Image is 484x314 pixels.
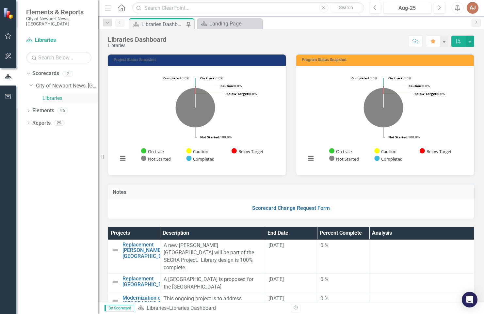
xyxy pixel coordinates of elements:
div: Libraries Dashboard [141,20,185,28]
button: AJ [467,2,478,14]
input: Search ClearPoint... [132,2,364,14]
button: Show Completed [186,155,220,162]
div: 26 [57,108,68,114]
text: 0.0% [414,91,445,96]
a: Libraries [26,37,91,44]
div: Open Intercom Messenger [462,292,477,307]
div: 0 % [320,242,366,249]
a: Modernization of the [GEOGRAPHIC_DATA] [122,295,173,306]
tspan: On track: [200,76,216,80]
h3: Program Status Snapshot [302,58,471,62]
img: ClearPoint Strategy [3,8,15,19]
img: Not Defined [111,278,119,286]
div: Aug-25 [385,4,429,12]
img: Not Defined [111,297,119,305]
svg: Interactive chart [115,71,276,169]
small: City of Newport News, [GEOGRAPHIC_DATA] [26,16,91,27]
button: Show Not Started [329,155,364,162]
div: 29 [54,120,64,126]
button: Show Below Target [420,148,458,155]
a: Libraries [147,305,167,311]
td: Double-Click to Edit [317,274,369,293]
button: Show On track [141,148,169,155]
text: 0.0% [200,76,223,80]
button: Aug-25 [383,2,431,14]
button: Show Completed [374,155,408,162]
h3: Notes [113,189,469,195]
a: Scorecard Change Request Form [252,205,330,211]
a: Landing Page [199,20,261,28]
p: A [GEOGRAPHIC_DATA] is proposed for the [GEOGRAPHIC_DATA] [164,276,262,291]
button: Show Caution [186,148,212,155]
button: Show Below Target [232,148,270,155]
button: Show On track [329,148,357,155]
a: Replacement [GEOGRAPHIC_DATA] [122,276,173,287]
tspan: Completed: [163,76,182,80]
text: 0.0% [226,91,257,96]
tspan: On track: [388,76,404,80]
div: Landing Page [209,20,261,28]
button: View chart menu, Chart [306,154,315,163]
div: 0 % [320,276,366,283]
a: Elements [32,107,54,115]
tspan: Below Target: [226,91,249,96]
a: Reports [32,119,51,127]
span: [DATE] [268,276,284,282]
text: 0.0% [409,84,430,88]
div: Libraries Dashboard [169,305,216,311]
td: Double-Click to Edit [317,240,369,274]
td: Double-Click to Edit [369,274,474,293]
text: 0.0% [163,76,189,80]
path: Not Started, 6. [363,88,403,128]
div: Libraries Dashboard [108,36,166,43]
path: Not Started, 4. [175,88,215,128]
text: 0.0% [351,76,377,80]
text: 100.0% [388,135,420,139]
td: Double-Click to Edit Right Click for Context Menu [108,274,160,293]
span: By Scorecard [105,305,134,311]
span: Search [339,5,353,10]
tspan: Caution: [409,84,422,88]
a: Libraries [42,95,98,102]
td: Double-Click to Edit [369,240,474,274]
tspan: Below Target: [414,91,437,96]
div: Chart. Highcharts interactive chart. [115,71,279,169]
td: Double-Click to Edit Right Click for Context Menu [108,240,160,274]
svg: Interactive chart [303,71,464,169]
h3: Project Status Snapshot [114,58,282,62]
div: Libraries [108,43,166,48]
tspan: Completed: [351,76,370,80]
a: Scorecards [32,70,59,77]
input: Search Below... [26,52,91,63]
tspan: Not Started: [388,135,408,139]
button: Show Caution [374,148,400,155]
p: A new [PERSON_NAME][GEOGRAPHIC_DATA] will be part of the SECRA Project. Library design is 100% co... [164,242,262,272]
button: Show Not Started [141,155,176,162]
text: 0.0% [220,84,242,88]
span: [DATE] [268,295,284,302]
span: [DATE] [268,242,284,248]
div: » [137,305,286,312]
div: Chart. Highcharts interactive chart. [303,71,467,169]
text: 0.0% [388,76,411,80]
button: Search [330,3,363,12]
span: Elements & Reports [26,8,91,16]
div: 0 % [320,295,366,303]
img: Not Defined [111,246,119,254]
text: 100.0% [200,135,232,139]
tspan: Not Started: [200,135,220,139]
tspan: Caution: [220,84,234,88]
button: View chart menu, Chart [118,154,127,163]
div: 2 [62,71,73,76]
a: Replacement [PERSON_NAME][GEOGRAPHIC_DATA] [122,242,173,259]
a: City of Newport News, [GEOGRAPHIC_DATA] [36,82,98,90]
